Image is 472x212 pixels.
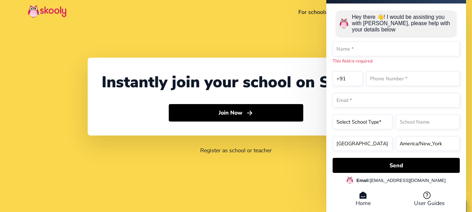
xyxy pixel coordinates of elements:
[169,104,303,122] button: Join Nowarrow forward outline
[102,72,371,93] div: Instantly join your school on Skooly
[28,5,66,18] img: Skooly
[294,7,332,18] a: For schools
[200,147,272,154] a: Register as school or teacher
[246,109,253,117] ion-icon: arrow forward outline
